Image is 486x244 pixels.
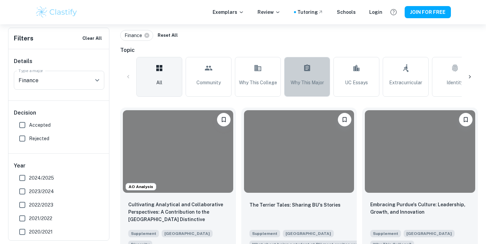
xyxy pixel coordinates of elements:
button: Please log in to bookmark exemplars [338,113,351,126]
span: Supplement [128,230,159,237]
span: 2024/2025 [29,174,54,182]
h6: Year [14,162,104,170]
button: Open [92,75,102,85]
span: Extracurricular [389,79,422,86]
h6: Decision [14,109,104,117]
button: Reset All [156,30,180,40]
span: UC Essays [345,79,368,86]
span: [GEOGRAPHIC_DATA] [162,230,213,237]
span: Finance [125,32,145,39]
p: Review [258,8,280,16]
span: [GEOGRAPHIC_DATA] [283,230,334,237]
span: 2023/2024 [29,188,54,195]
p: Cultivating Analytical and Collaborative Perspectives: A Contribution to the University of Miami'... [128,201,228,224]
p: The Terrier Tales: Sharing BU's Stories [249,201,341,209]
span: 2020/2021 [29,228,53,236]
button: Please log in to bookmark exemplars [459,113,473,126]
h6: Details [14,57,104,65]
h6: Topic [120,46,478,54]
a: Schools [337,8,356,16]
span: 2021/2022 [29,215,52,222]
button: Help and Feedback [388,6,399,18]
span: Community [196,79,221,86]
label: Type a major [19,68,44,73]
img: Clastify logo [35,5,78,19]
span: Why This College [239,79,277,86]
h6: Filters [14,34,33,43]
span: Why This Major [291,79,324,86]
span: Supplement [370,230,401,237]
span: [GEOGRAPHIC_DATA] [404,230,455,237]
span: Accepted [29,121,51,129]
a: Login [369,8,382,16]
button: Clear All [81,33,104,43]
p: Embracing Purdue's Culture: Leadership, Growth, and Innovation [370,201,470,216]
p: Exemplars [213,8,244,16]
span: Supplement [249,230,280,237]
div: Finance [120,30,153,41]
span: 2022/2023 [29,201,53,209]
span: Rejected [29,135,49,142]
button: Please log in to bookmark exemplars [217,113,231,126]
a: Tutoring [297,8,323,16]
span: Identity [447,79,463,86]
span: AO Analysis [126,184,156,190]
button: JOIN FOR FREE [405,6,451,18]
span: All [156,79,162,86]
